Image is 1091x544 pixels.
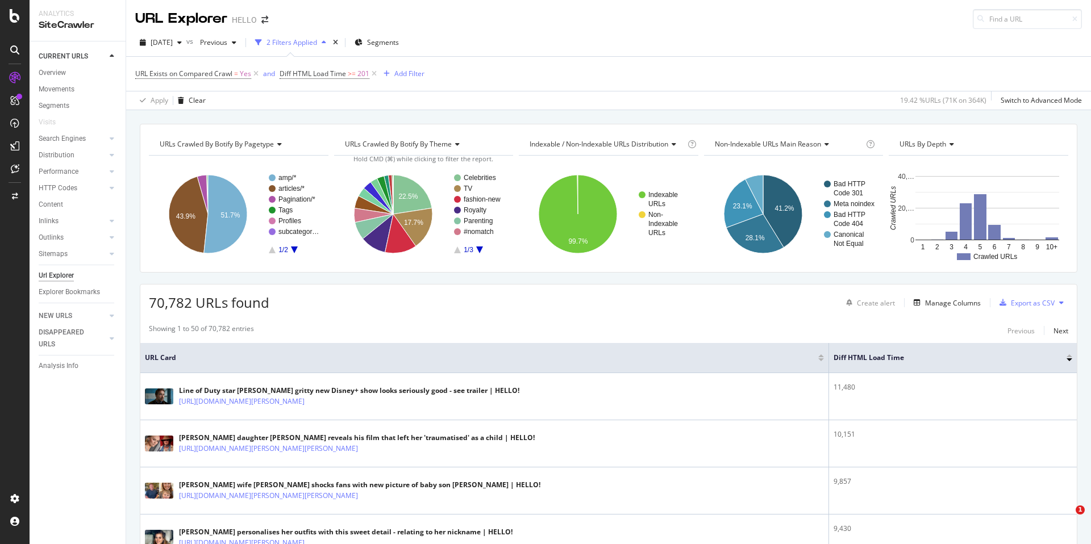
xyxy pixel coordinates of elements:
[261,16,268,24] div: arrow-right-arrow-left
[394,69,424,78] div: Add Filter
[911,236,915,244] text: 0
[39,232,106,244] a: Outlinks
[1007,326,1035,336] div: Previous
[234,69,238,78] span: =
[179,433,535,443] div: [PERSON_NAME] daughter [PERSON_NAME] reveals his film that left her 'traumatised' as a child | HE...
[379,67,424,81] button: Add Filter
[39,83,118,95] a: Movements
[189,95,206,105] div: Clear
[842,294,895,312] button: Create alert
[278,174,297,182] text: amp/*
[145,353,815,363] span: URL Card
[39,149,74,161] div: Distribution
[232,14,257,26] div: HELLO
[39,19,116,32] div: SiteCrawler
[145,388,173,404] img: main image
[334,165,514,263] svg: A chart.
[135,9,227,28] div: URL Explorer
[898,173,915,181] text: 40,…
[909,296,981,309] button: Manage Columns
[1022,243,1026,251] text: 8
[39,133,106,145] a: Search Engines
[39,166,106,178] a: Performance
[39,100,118,112] a: Segments
[834,189,863,197] text: Code 301
[464,174,496,182] text: Celebrities
[348,69,356,78] span: >=
[176,212,195,220] text: 43.9%
[39,83,74,95] div: Movements
[889,165,1068,263] svg: A chart.
[834,180,865,188] text: Bad HTTP
[179,386,519,396] div: Line of Duty star [PERSON_NAME] gritty new Disney+ show looks seriously good - see trailer | HELLO!
[1053,324,1068,337] button: Next
[39,166,78,178] div: Performance
[39,270,118,282] a: Url Explorer
[834,240,864,248] text: Not Equal
[263,68,275,79] button: and
[1007,243,1011,251] text: 7
[39,199,63,211] div: Content
[704,165,884,263] svg: A chart.
[39,327,106,350] a: DISAPPEARED URLS
[39,327,96,350] div: DISAPPEARED URLS
[39,100,69,112] div: Segments
[39,310,106,322] a: NEW URLS
[39,232,64,244] div: Outlinks
[648,191,678,199] text: Indexable
[39,182,106,194] a: HTTP Codes
[900,95,986,105] div: 19.42 % URLs ( 71K on 364K )
[834,231,864,238] text: Canonical
[179,527,513,537] div: [PERSON_NAME] personalises her outfits with this sweet detail - relating to her nickname | HELLO!
[266,37,317,47] div: 2 Filters Applied
[732,202,752,210] text: 23.1%
[993,243,997,251] text: 6
[1011,298,1055,308] div: Export as CSV
[179,396,305,407] a: [URL][DOMAIN_NAME][PERSON_NAME]
[834,220,863,228] text: Code 404
[774,204,794,212] text: 41.2%
[834,353,1050,363] span: Diff HTML Load Time
[278,185,305,193] text: articles/*
[996,91,1082,110] button: Switch to Advanced Mode
[179,490,358,501] a: [URL][DOMAIN_NAME][PERSON_NAME][PERSON_NAME]
[39,182,77,194] div: HTTP Codes
[263,69,275,78] div: and
[569,237,588,245] text: 99.7%
[145,436,173,451] img: main image
[39,67,66,79] div: Overview
[950,243,954,251] text: 3
[145,483,173,499] img: main image
[39,310,72,322] div: NEW URLS
[278,195,315,203] text: Pagination/*
[978,243,982,251] text: 5
[39,199,118,211] a: Content
[149,293,269,312] span: 70,782 URLs found
[1046,243,1057,251] text: 10+
[519,165,698,263] div: A chart.
[464,217,493,225] text: Parenting
[39,133,86,145] div: Search Engines
[527,135,685,153] h4: Indexable / Non-Indexable URLs Distribution
[897,135,1058,153] h4: URLs by Depth
[464,195,501,203] text: fashion-new
[715,139,821,149] span: Non-Indexable URLs Main Reason
[995,294,1055,312] button: Export as CSV
[39,248,68,260] div: Sitemaps
[278,246,288,254] text: 1/2
[890,186,898,230] text: Crawled URLs
[648,200,665,208] text: URLs
[39,9,116,19] div: Analytics
[834,476,1072,487] div: 9,857
[149,165,328,263] svg: A chart.
[39,116,67,128] a: Visits
[151,37,173,47] span: 2025 Sep. 21st
[367,37,399,47] span: Segments
[149,324,254,337] div: Showing 1 to 50 of 70,782 entries
[350,34,403,52] button: Segments
[464,228,494,236] text: #nomatch
[1036,243,1040,251] text: 9
[278,217,301,225] text: Profiles
[357,66,369,82] span: 201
